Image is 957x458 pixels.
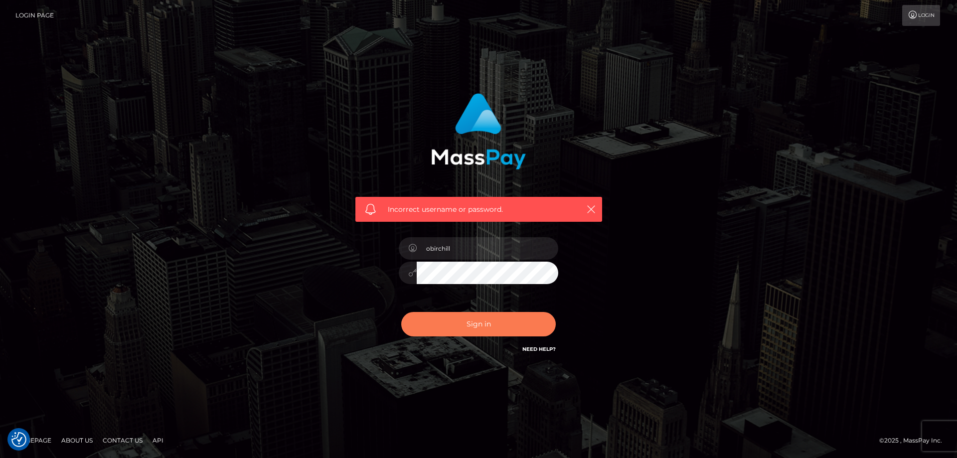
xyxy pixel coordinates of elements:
a: API [149,433,167,448]
button: Sign in [401,312,556,336]
a: Login Page [15,5,54,26]
div: © 2025 , MassPay Inc. [879,435,950,446]
a: Need Help? [522,346,556,352]
a: About Us [57,433,97,448]
span: Incorrect username or password. [388,204,570,215]
input: Username... [417,237,558,260]
img: MassPay Login [431,93,526,169]
button: Consent Preferences [11,432,26,447]
a: Homepage [11,433,55,448]
img: Revisit consent button [11,432,26,447]
a: Contact Us [99,433,147,448]
a: Login [902,5,940,26]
